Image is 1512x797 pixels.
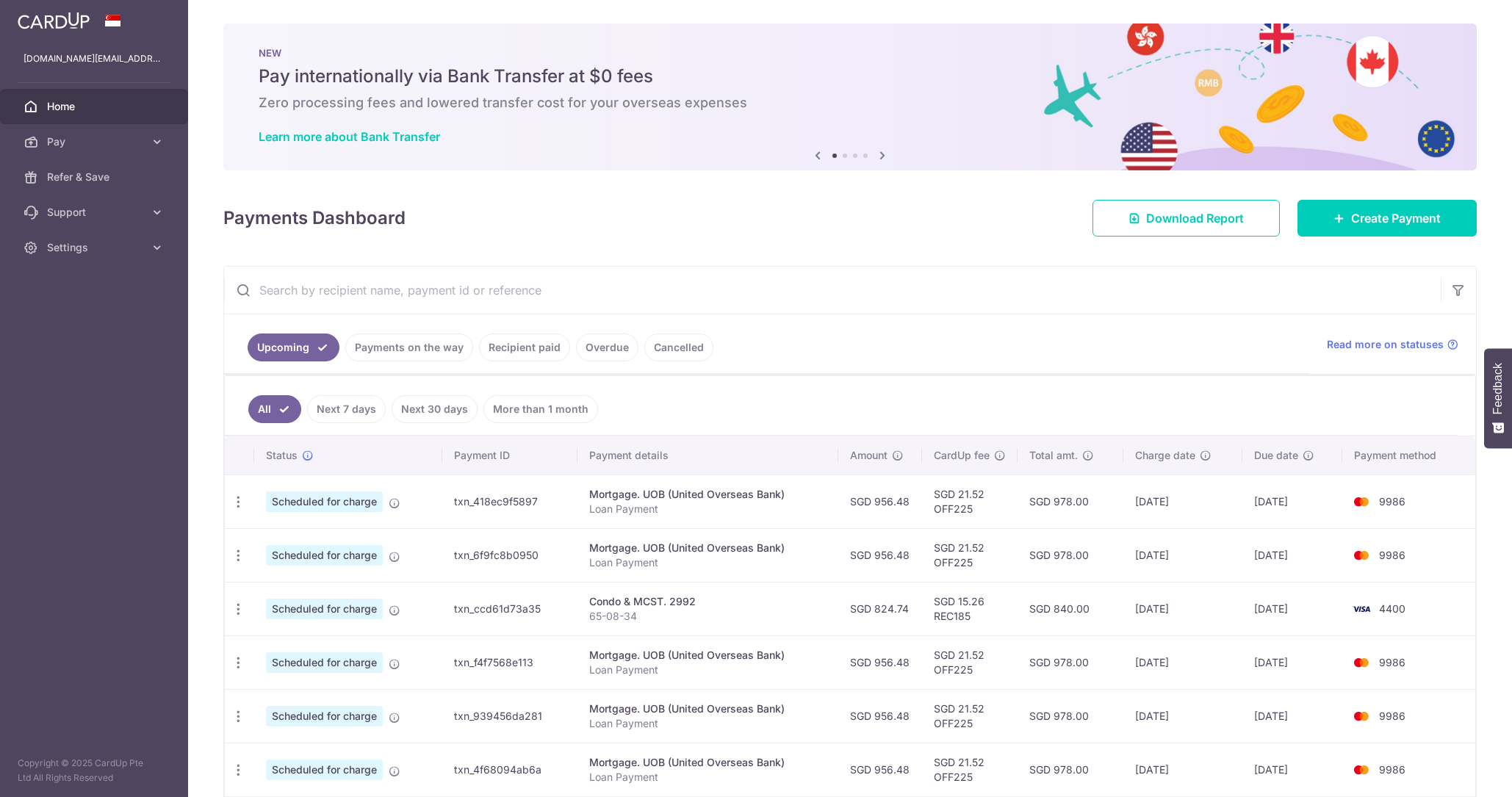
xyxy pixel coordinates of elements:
a: Overdue [576,333,638,361]
td: txn_418ec9f5897 [442,475,577,528]
p: NEW [259,47,1441,59]
span: 9986 [1379,549,1405,561]
span: Settings [47,240,144,255]
span: Download Report [1146,209,1244,227]
span: Refer & Save [47,170,144,184]
td: [DATE] [1242,582,1342,635]
span: 4400 [1379,602,1405,615]
h5: Pay internationally via Bank Transfer at $0 fees [259,65,1441,88]
img: Bank transfer banner [223,24,1477,170]
div: Mortgage. UOB (United Overseas Bank) [589,648,827,663]
span: Scheduled for charge [266,491,383,512]
td: SGD 978.00 [1018,475,1123,528]
span: Feedback [1491,363,1505,414]
a: Recipient paid [479,333,570,361]
img: Bank Card [1347,600,1376,618]
td: [DATE] [1123,635,1242,689]
th: Payment ID [442,436,577,475]
img: Bank Card [1347,761,1376,779]
span: 9986 [1379,710,1405,722]
span: Total amt. [1029,448,1078,463]
th: Payment details [577,436,838,475]
td: SGD 15.26 REC185 [922,582,1018,635]
span: Support [47,205,144,220]
span: Scheduled for charge [266,652,383,673]
td: [DATE] [1242,528,1342,582]
span: Home [47,99,144,114]
a: All [248,395,301,423]
div: Mortgage. UOB (United Overseas Bank) [589,702,827,716]
input: Search by recipient name, payment id or reference [224,267,1441,314]
a: Download Report [1092,200,1280,237]
td: txn_f4f7568e113 [442,635,577,689]
span: Create Payment [1351,209,1441,227]
h4: Payments Dashboard [223,205,406,231]
a: Upcoming [248,333,339,361]
span: Pay [47,134,144,149]
td: [DATE] [1123,528,1242,582]
td: [DATE] [1242,635,1342,689]
button: Feedback - Show survey [1484,348,1512,448]
h6: Zero processing fees and lowered transfer cost for your overseas expenses [259,94,1441,112]
td: SGD 840.00 [1018,582,1123,635]
td: SGD 824.74 [838,582,922,635]
a: Read more on statuses [1327,337,1458,352]
a: More than 1 month [483,395,598,423]
td: [DATE] [1123,689,1242,743]
div: Mortgage. UOB (United Overseas Bank) [589,541,827,555]
p: Loan Payment [589,502,827,516]
td: SGD 21.52 OFF225 [922,528,1018,582]
th: Payment method [1342,436,1475,475]
a: Next 7 days [307,395,386,423]
td: txn_939456da281 [442,689,577,743]
td: SGD 21.52 OFF225 [922,689,1018,743]
td: [DATE] [1242,689,1342,743]
div: Mortgage. UOB (United Overseas Bank) [589,755,827,770]
td: txn_4f68094ab6a [442,743,577,796]
td: SGD 956.48 [838,743,922,796]
a: Next 30 days [392,395,478,423]
td: SGD 21.52 OFF225 [922,743,1018,796]
td: txn_ccd61d73a35 [442,582,577,635]
td: SGD 21.52 OFF225 [922,475,1018,528]
a: Cancelled [644,333,713,361]
td: SGD 978.00 [1018,528,1123,582]
div: Mortgage. UOB (United Overseas Bank) [589,487,827,502]
td: [DATE] [1123,475,1242,528]
p: 65-08-34 [589,609,827,624]
img: CardUp [18,12,90,29]
td: [DATE] [1123,743,1242,796]
a: Learn more about Bank Transfer [259,129,440,144]
a: Payments on the way [345,333,473,361]
span: Due date [1254,448,1298,463]
span: Charge date [1135,448,1195,463]
span: 9986 [1379,495,1405,508]
span: 9986 [1379,763,1405,776]
td: SGD 978.00 [1018,689,1123,743]
td: SGD 956.48 [838,689,922,743]
p: [DOMAIN_NAME][EMAIL_ADDRESS][PERSON_NAME][PERSON_NAME][DOMAIN_NAME] [24,51,165,66]
p: Loan Payment [589,770,827,785]
span: 9986 [1379,656,1405,668]
span: Scheduled for charge [266,599,383,619]
p: Loan Payment [589,555,827,570]
span: Amount [850,448,888,463]
td: SGD 956.48 [838,475,922,528]
td: txn_6f9fc8b0950 [442,528,577,582]
img: Bank Card [1347,654,1376,671]
td: [DATE] [1242,475,1342,528]
p: Loan Payment [589,663,827,677]
td: SGD 978.00 [1018,743,1123,796]
td: [DATE] [1242,743,1342,796]
span: CardUp fee [934,448,990,463]
span: Scheduled for charge [266,760,383,780]
img: Bank Card [1347,707,1376,725]
span: Scheduled for charge [266,706,383,726]
a: Create Payment [1297,200,1477,237]
td: SGD 978.00 [1018,635,1123,689]
td: SGD 956.48 [838,528,922,582]
span: Status [266,448,298,463]
td: SGD 956.48 [838,635,922,689]
td: [DATE] [1123,582,1242,635]
span: Read more on statuses [1327,337,1444,352]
